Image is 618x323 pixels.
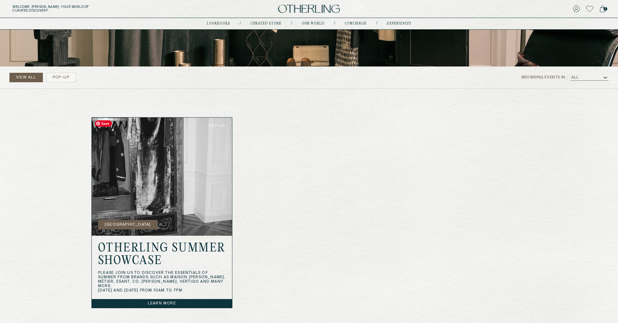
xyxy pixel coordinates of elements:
a: lookbooks [207,22,230,25]
a: 2 [600,4,605,13]
a: experiences [387,22,411,25]
span: browsing events in : [522,75,568,80]
button: View All [9,73,43,82]
a: Curated store [250,22,282,25]
a: Learn more [92,299,232,308]
a: Our world [302,22,324,25]
h2: Otherling Summer Showcase [98,242,226,268]
img: logo [278,5,340,13]
div: / [291,21,292,26]
span: 2 [603,7,607,11]
span: Save [95,120,112,127]
img: background [92,118,232,236]
a: concierge [345,22,367,25]
button: pop-up [46,73,76,82]
div: / [376,21,377,26]
button: [GEOGRAPHIC_DATA] [98,220,157,229]
span: pop-up [209,124,225,128]
p: Please join us to discover the essentials of summer from brands such as Maison [PERSON_NAME], Mét... [98,271,226,293]
h5: Welcome, [PERSON_NAME] . Your world of curated discovery. [13,5,190,13]
div: / [240,21,241,26]
div: All [571,75,579,80]
div: / [334,21,335,26]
